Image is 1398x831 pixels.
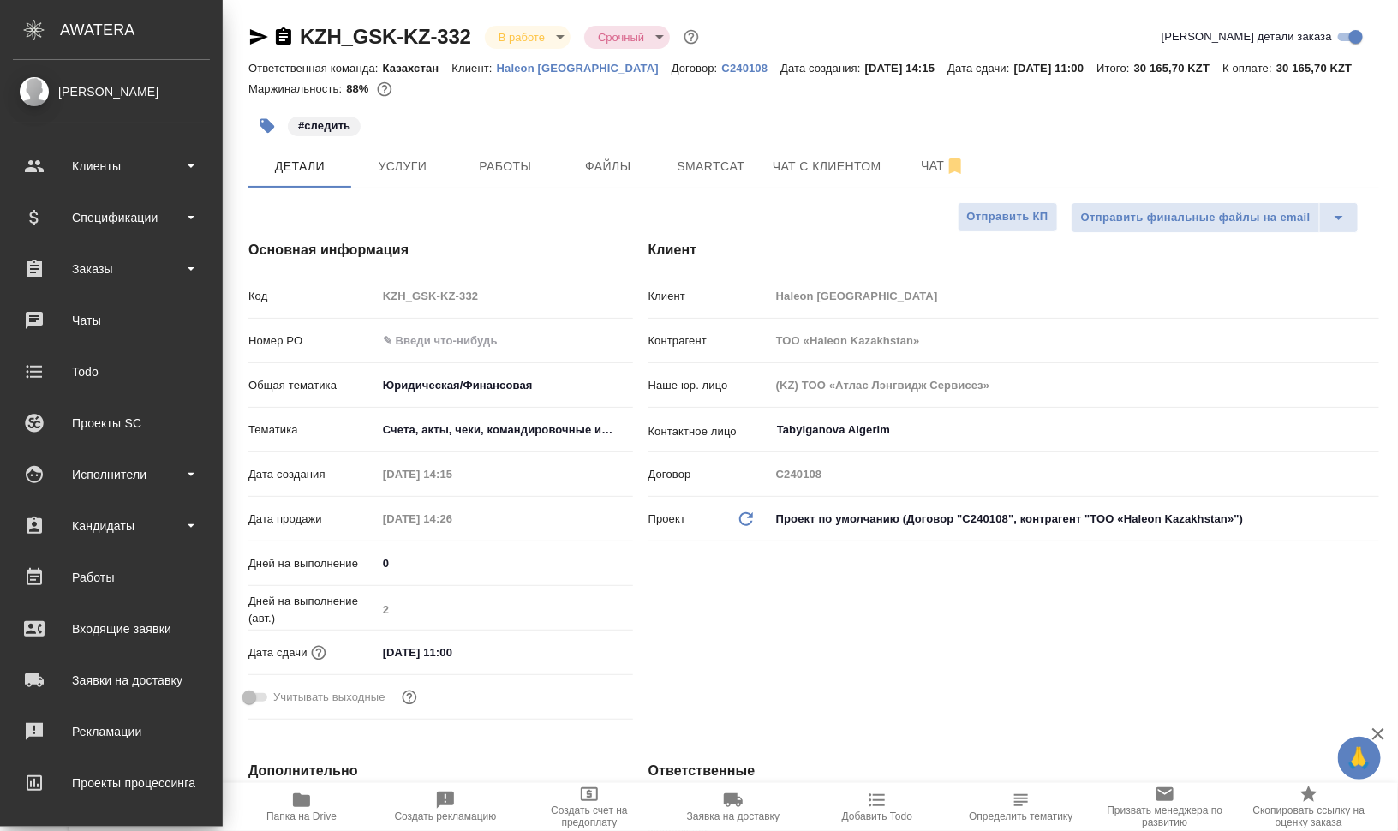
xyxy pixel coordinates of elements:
[497,60,672,75] a: Haleon [GEOGRAPHIC_DATA]
[451,62,496,75] p: Клиент:
[248,107,286,145] button: Добавить тэг
[805,783,949,831] button: Добавить Todo
[1093,783,1237,831] button: Призвать менеджера по развитию
[286,117,362,132] span: следить
[1081,208,1311,228] span: Отправить финальные файлы на email
[346,82,373,95] p: 88%
[780,62,864,75] p: Дата создания:
[4,607,218,650] a: Входящие заявки
[248,555,377,572] p: Дней на выполнение
[248,240,580,260] h4: Основная информация
[13,667,210,693] div: Заявки на доставку
[298,117,350,135] p: #следить
[1072,202,1359,233] div: split button
[383,62,452,75] p: Казахстан
[377,640,527,665] input: ✎ Введи что-нибудь
[661,783,805,831] button: Заявка на доставку
[248,466,377,483] p: Дата создания
[13,256,210,282] div: Заказы
[361,156,444,177] span: Услуги
[528,804,651,828] span: Создать счет на предоплату
[259,156,341,177] span: Детали
[377,371,634,400] div: Юридическая/Финансовая
[273,689,385,706] span: Учитывать выходные
[722,60,781,75] a: С240108
[377,415,634,445] div: Счета, акты, чеки, командировочные и таможенные документы
[949,783,1093,831] button: Определить тематику
[4,556,218,599] a: Работы
[4,659,218,702] a: Заявки на доставку
[377,462,527,487] input: Пустое поле
[1370,428,1373,432] button: Open
[377,551,634,576] input: ✎ Введи что-нибудь
[248,82,346,95] p: Маржинальность:
[13,308,210,333] div: Чаты
[902,155,984,176] span: Чат
[248,62,383,75] p: Ответственная команда:
[593,30,649,45] button: Срочный
[648,423,770,440] p: Контактное лицо
[13,359,210,385] div: Todo
[680,26,702,48] button: Доп статусы указывают на важность/срочность заказа
[4,710,218,753] a: Рекламации
[1096,62,1133,75] p: Итого:
[308,642,330,664] button: Если добавить услуги и заполнить их объемом, то дата рассчитается автоматически
[13,719,210,744] div: Рекламации
[373,783,517,831] button: Создать рекламацию
[248,288,377,305] p: Код
[770,462,1379,487] input: Пустое поле
[248,644,308,661] p: Дата сдачи
[4,299,218,342] a: Чаты
[648,332,770,350] p: Контрагент
[4,762,218,804] a: Проекты процессинга
[687,810,780,822] span: Заявка на доставку
[373,78,396,100] button: 472.00 RUB;
[1134,62,1223,75] p: 30 165,70 KZT
[13,462,210,487] div: Исполнители
[1103,804,1227,828] span: Призвать менеджера по развитию
[497,62,672,75] p: Haleon [GEOGRAPHIC_DATA]
[377,328,634,353] input: ✎ Введи что-нибудь
[398,686,421,708] button: Выбери, если сб и вс нужно считать рабочими днями для выполнения заказа.
[672,62,722,75] p: Договор:
[958,202,1058,232] button: Отправить КП
[1222,62,1276,75] p: К оплате:
[770,328,1379,353] input: Пустое поле
[770,373,1379,398] input: Пустое поле
[1247,804,1371,828] span: Скопировать ссылку на оценку заказа
[13,153,210,179] div: Клиенты
[248,421,377,439] p: Тематика
[273,27,294,47] button: Скопировать ссылку
[13,205,210,230] div: Спецификации
[967,207,1048,227] span: Отправить КП
[377,284,634,308] input: Пустое поле
[648,511,686,528] p: Проект
[13,410,210,436] div: Проекты SC
[1338,737,1381,780] button: 🙏
[1014,62,1097,75] p: [DATE] 11:00
[1162,28,1332,45] span: [PERSON_NAME] детали заказа
[300,25,471,48] a: KZH_GSK-KZ-332
[1237,783,1381,831] button: Скопировать ссылку на оценку заказа
[567,156,649,177] span: Файлы
[248,27,269,47] button: Скопировать ссылку для ЯМессенджера
[773,156,881,177] span: Чат с клиентом
[648,288,770,305] p: Клиент
[13,513,210,539] div: Кандидаты
[770,284,1379,308] input: Пустое поле
[648,761,1379,781] h4: Ответственные
[464,156,547,177] span: Работы
[13,770,210,796] div: Проекты процессинга
[670,156,752,177] span: Smartcat
[947,62,1013,75] p: Дата сдачи:
[248,761,580,781] h4: Дополнительно
[584,26,670,49] div: В работе
[493,30,550,45] button: В работе
[842,810,912,822] span: Добавить Todo
[13,82,210,101] div: [PERSON_NAME]
[648,377,770,394] p: Наше юр. лицо
[248,593,377,627] p: Дней на выполнение (авт.)
[377,597,634,622] input: Пустое поле
[865,62,948,75] p: [DATE] 14:15
[722,62,781,75] p: С240108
